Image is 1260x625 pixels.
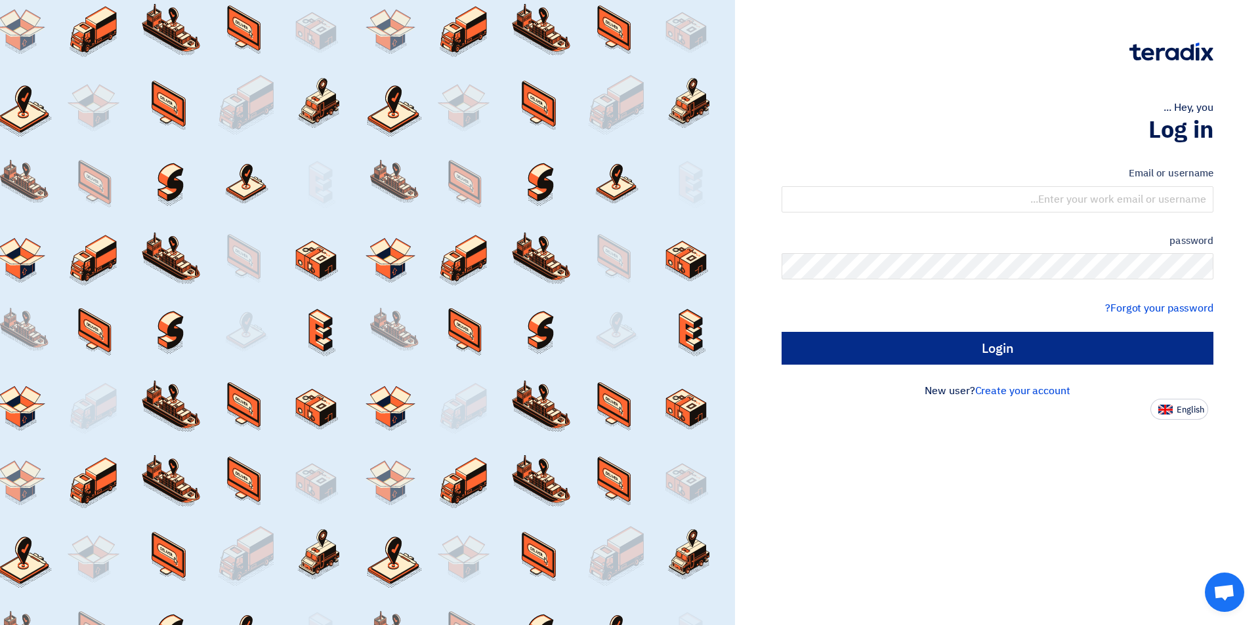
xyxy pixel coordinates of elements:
font: password [1169,233,1213,248]
button: English [1150,399,1208,420]
a: Create your account [975,383,1070,399]
input: Enter your work email or username... [782,186,1213,212]
img: Teradix logo [1129,43,1213,61]
img: en-US.png [1158,405,1173,414]
font: Log in [1148,112,1213,148]
input: Login [782,332,1213,365]
font: Email or username [1129,166,1213,180]
font: Hey, you ... [1164,100,1213,115]
a: Open chat [1205,573,1244,612]
a: Forgot your password? [1105,300,1213,316]
font: New user? [925,383,975,399]
font: English [1177,403,1204,416]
